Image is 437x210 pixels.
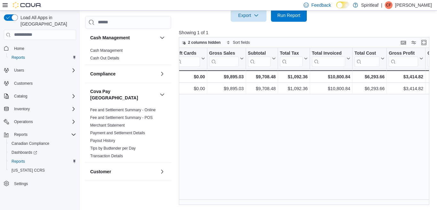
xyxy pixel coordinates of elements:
[90,123,125,128] span: Merchant Statement
[85,106,171,162] div: Cova Pay [GEOGRAPHIC_DATA]
[312,50,350,66] button: Total Invoiced
[12,105,32,113] button: Inventory
[90,108,156,112] a: Fee and Settlement Summary - Online
[90,35,130,41] h3: Cash Management
[381,1,382,9] p: |
[1,179,79,188] button: Settings
[9,54,76,61] span: Reports
[209,50,244,66] button: Gross Sales
[158,168,166,175] button: Customer
[280,73,308,81] div: $1,092.36
[385,1,393,9] div: Chelsea F
[389,50,423,66] button: Gross Profit
[12,66,27,74] button: Users
[90,115,153,120] a: Fee and Settlement Summary - POS
[14,81,33,86] span: Customers
[280,85,308,92] div: $1,092.36
[90,35,157,41] button: Cash Management
[12,92,30,100] button: Catalog
[90,48,123,53] a: Cash Management
[1,105,79,113] button: Inventory
[175,85,205,92] div: $0.00
[248,50,271,66] div: Subtotal
[90,71,157,77] button: Compliance
[354,85,385,92] div: $6,293.66
[233,40,250,45] span: Sort fields
[90,130,145,136] span: Payment and Settlement Details
[209,50,239,66] div: Gross Sales
[9,167,47,174] a: [US_STATE] CCRS
[14,106,30,112] span: Inventory
[90,56,119,60] a: Cash Out Details
[354,73,385,81] div: $6,293.66
[6,166,79,175] button: [US_STATE] CCRS
[90,168,111,175] h3: Customer
[12,45,27,52] a: Home
[280,50,303,66] div: Total Tax
[312,73,350,81] div: $10,800.84
[280,50,308,66] button: Total Tax
[90,153,123,159] span: Transaction Details
[90,146,136,151] a: Tips by Budtender per Day
[18,14,76,27] span: Load All Apps in [GEOGRAPHIC_DATA]
[14,132,28,137] span: Reports
[400,39,407,46] button: Keyboard shortcuts
[188,40,221,45] span: 2 columns hidden
[389,85,423,92] div: $3,414.82
[12,92,76,100] span: Catalog
[9,158,76,165] span: Reports
[361,1,378,9] p: Spiritleaf
[6,148,79,157] a: Dashboards
[209,50,239,56] div: Gross Sales
[12,80,35,87] a: Customers
[12,150,37,155] span: Dashboards
[6,139,79,148] button: Canadian Compliance
[395,1,432,9] p: [PERSON_NAME]
[9,158,28,165] a: Reports
[9,140,76,147] span: Canadian Compliance
[12,118,76,126] span: Operations
[420,39,428,46] button: Enter fullscreen
[12,55,25,60] span: Reports
[179,39,223,46] button: 2 columns hidden
[1,66,79,75] button: Users
[9,167,76,174] span: Washington CCRS
[231,9,266,22] button: Export
[248,73,276,81] div: $9,708.48
[9,140,52,147] a: Canadian Compliance
[14,94,27,99] span: Catalog
[158,91,166,98] button: Cova Pay [GEOGRAPHIC_DATA]
[336,2,350,8] input: Dark Mode
[12,105,76,113] span: Inventory
[12,179,76,187] span: Settings
[90,88,157,101] button: Cova Pay [GEOGRAPHIC_DATA]
[90,131,145,135] a: Payment and Settlement Details
[9,149,76,156] span: Dashboards
[90,138,115,143] a: Payout History
[14,181,28,186] span: Settings
[224,39,252,46] button: Sort fields
[12,141,49,146] span: Canadian Compliance
[4,41,76,205] nav: Complex example
[12,180,30,188] a: Settings
[158,34,166,42] button: Cash Management
[12,131,30,138] button: Reports
[12,44,76,52] span: Home
[410,39,417,46] button: Display options
[354,50,379,66] div: Total Cost
[158,186,166,194] button: Discounts & Promotions
[175,50,205,66] button: Gift Cards
[175,50,200,56] div: Gift Cards
[85,47,171,65] div: Cash Management
[90,168,157,175] button: Customer
[14,119,33,124] span: Operations
[14,68,24,73] span: Users
[312,85,350,92] div: $10,800.84
[175,73,205,81] div: $0.00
